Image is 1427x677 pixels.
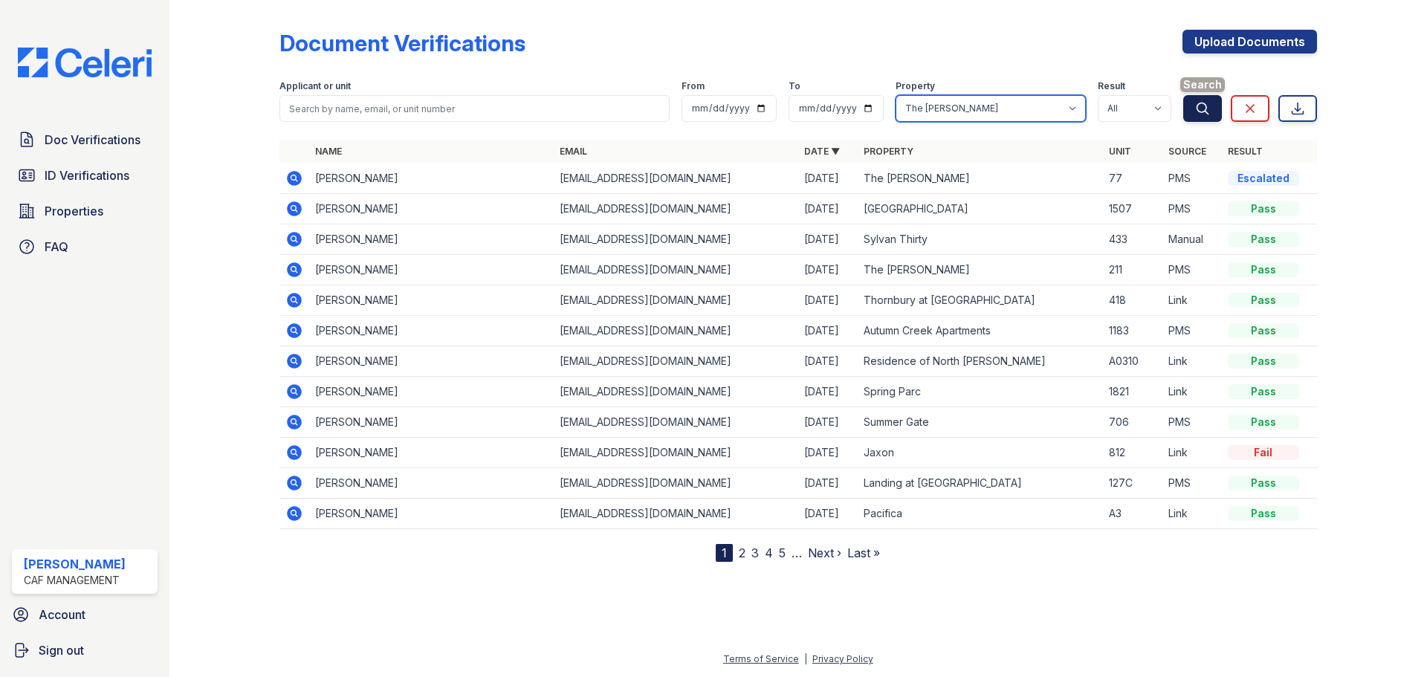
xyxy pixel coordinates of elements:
a: Last » [847,545,880,560]
a: Name [315,146,342,157]
div: Pass [1228,415,1299,430]
td: [EMAIL_ADDRESS][DOMAIN_NAME] [554,407,798,438]
td: 127C [1103,468,1162,499]
a: Doc Verifications [12,125,158,155]
td: PMS [1162,468,1222,499]
td: [PERSON_NAME] [309,316,554,346]
td: [PERSON_NAME] [309,224,554,255]
td: Link [1162,438,1222,468]
td: Manual [1162,224,1222,255]
td: 418 [1103,285,1162,316]
span: … [792,544,802,562]
div: 1 [716,544,733,562]
td: Residence of North [PERSON_NAME] [858,346,1102,377]
td: [PERSON_NAME] [309,346,554,377]
span: Doc Verifications [45,131,140,149]
a: Properties [12,196,158,226]
td: [PERSON_NAME] [309,377,554,407]
td: Spring Parc [858,377,1102,407]
div: Pass [1228,354,1299,369]
td: 1507 [1103,194,1162,224]
td: [PERSON_NAME] [309,438,554,468]
span: FAQ [45,238,68,256]
td: 1183 [1103,316,1162,346]
td: [DATE] [798,285,858,316]
td: The [PERSON_NAME] [858,163,1102,194]
td: [DATE] [798,346,858,377]
div: Pass [1228,323,1299,338]
td: [PERSON_NAME] [309,407,554,438]
td: 706 [1103,407,1162,438]
td: PMS [1162,163,1222,194]
button: Search [1183,95,1222,122]
td: PMS [1162,316,1222,346]
span: Sign out [39,641,84,659]
a: Source [1168,146,1206,157]
label: To [789,80,800,92]
td: 433 [1103,224,1162,255]
div: Pass [1228,201,1299,216]
div: Pass [1228,384,1299,399]
td: [DATE] [798,407,858,438]
td: Autumn Creek Apartments [858,316,1102,346]
a: FAQ [12,232,158,262]
td: Landing at [GEOGRAPHIC_DATA] [858,468,1102,499]
a: 4 [765,545,773,560]
td: Link [1162,346,1222,377]
td: [EMAIL_ADDRESS][DOMAIN_NAME] [554,377,798,407]
label: Property [896,80,935,92]
td: PMS [1162,407,1222,438]
div: CAF Management [24,573,126,588]
td: [EMAIL_ADDRESS][DOMAIN_NAME] [554,163,798,194]
div: Escalated [1228,171,1299,186]
a: 5 [779,545,786,560]
td: Link [1162,285,1222,316]
td: [PERSON_NAME] [309,255,554,285]
a: Result [1228,146,1263,157]
td: [DATE] [798,163,858,194]
label: Result [1098,80,1125,92]
td: [DATE] [798,224,858,255]
td: [EMAIL_ADDRESS][DOMAIN_NAME] [554,316,798,346]
td: [EMAIL_ADDRESS][DOMAIN_NAME] [554,499,798,529]
td: [DATE] [798,499,858,529]
td: A0310 [1103,346,1162,377]
a: Account [6,600,164,629]
div: | [804,653,807,664]
td: PMS [1162,194,1222,224]
a: Privacy Policy [812,653,873,664]
a: Unit [1109,146,1131,157]
a: 3 [751,545,759,560]
td: [PERSON_NAME] [309,499,554,529]
td: [PERSON_NAME] [309,468,554,499]
span: Properties [45,202,103,220]
td: [EMAIL_ADDRESS][DOMAIN_NAME] [554,438,798,468]
span: Account [39,606,85,623]
td: [EMAIL_ADDRESS][DOMAIN_NAME] [554,255,798,285]
div: Fail [1228,445,1299,460]
a: Property [864,146,913,157]
td: Link [1162,499,1222,529]
a: Date ▼ [804,146,840,157]
a: ID Verifications [12,161,158,190]
label: Applicant or unit [279,80,351,92]
span: ID Verifications [45,166,129,184]
td: PMS [1162,255,1222,285]
a: 2 [739,545,745,560]
input: Search by name, email, or unit number [279,95,670,122]
td: [DATE] [798,255,858,285]
td: The [PERSON_NAME] [858,255,1102,285]
label: From [682,80,705,92]
a: Next › [808,545,841,560]
a: Sign out [6,635,164,665]
div: Document Verifications [279,30,525,56]
td: [EMAIL_ADDRESS][DOMAIN_NAME] [554,285,798,316]
a: Terms of Service [723,653,799,664]
td: Summer Gate [858,407,1102,438]
td: [DATE] [798,194,858,224]
td: Thornbury at [GEOGRAPHIC_DATA] [858,285,1102,316]
span: Search [1180,77,1225,92]
td: [DATE] [798,316,858,346]
td: Pacifica [858,499,1102,529]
